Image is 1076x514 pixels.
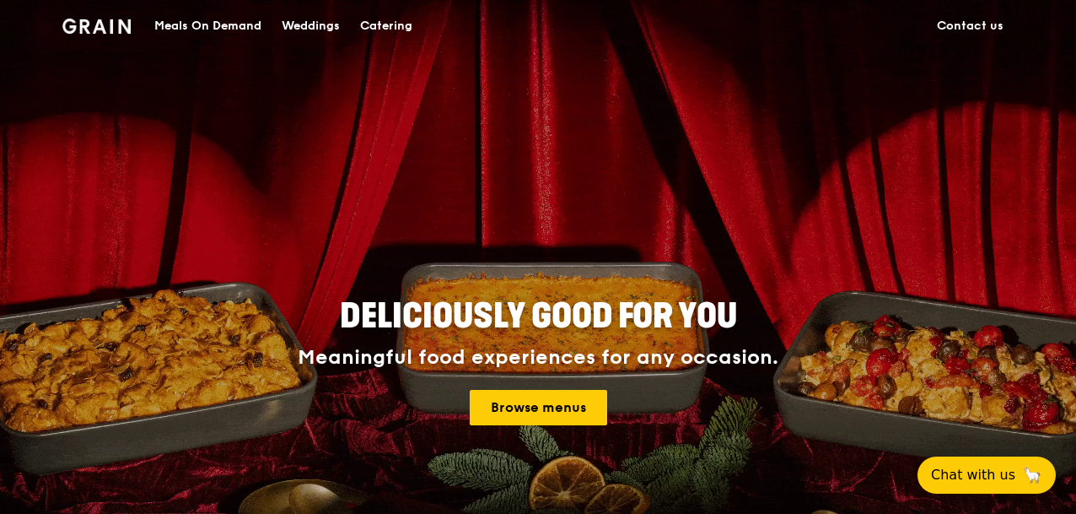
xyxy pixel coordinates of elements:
a: Contact us [927,1,1014,51]
div: Weddings [282,1,340,51]
span: Chat with us [931,465,1015,485]
span: 🦙 [1022,465,1042,485]
div: Catering [360,1,412,51]
a: Catering [350,1,422,51]
a: Browse menus [470,390,607,425]
img: Grain [62,19,131,34]
button: Chat with us🦙 [917,457,1056,494]
div: Meals On Demand [154,1,261,51]
div: Meaningful food experiences for any occasion. [234,346,842,370]
a: Weddings [272,1,350,51]
span: Deliciously good for you [340,296,737,337]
